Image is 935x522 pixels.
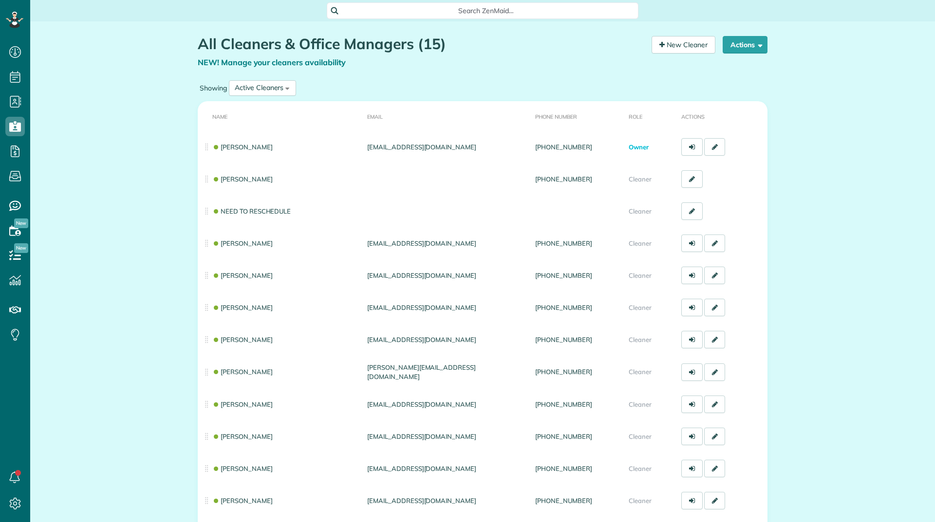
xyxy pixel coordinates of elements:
[535,400,592,408] a: [PHONE_NUMBER]
[535,368,592,376] a: [PHONE_NUMBER]
[629,304,652,311] span: Cleaner
[14,243,28,253] span: New
[14,218,28,228] span: New
[535,239,592,247] a: [PHONE_NUMBER]
[629,432,652,440] span: Cleaner
[629,497,652,504] span: Cleaner
[535,497,592,504] a: [PHONE_NUMBER]
[363,485,531,517] td: [EMAIL_ADDRESS][DOMAIN_NAME]
[629,207,652,215] span: Cleaner
[629,239,652,247] span: Cleaner
[629,400,652,408] span: Cleaner
[531,101,625,131] th: Phone number
[363,452,531,485] td: [EMAIL_ADDRESS][DOMAIN_NAME]
[363,259,531,291] td: [EMAIL_ADDRESS][DOMAIN_NAME]
[212,304,273,311] a: [PERSON_NAME]
[535,304,592,311] a: [PHONE_NUMBER]
[198,36,644,52] h1: All Cleaners & Office Managers (15)
[363,227,531,259] td: [EMAIL_ADDRESS][DOMAIN_NAME]
[212,432,273,440] a: [PERSON_NAME]
[363,324,531,356] td: [EMAIL_ADDRESS][DOMAIN_NAME]
[363,291,531,324] td: [EMAIL_ADDRESS][DOMAIN_NAME]
[625,101,677,131] th: Role
[535,432,592,440] a: [PHONE_NUMBER]
[629,175,652,183] span: Cleaner
[212,497,273,504] a: [PERSON_NAME]
[677,101,767,131] th: Actions
[535,336,592,343] a: [PHONE_NUMBER]
[535,271,592,279] a: [PHONE_NUMBER]
[363,131,531,163] td: [EMAIL_ADDRESS][DOMAIN_NAME]
[212,175,273,183] a: [PERSON_NAME]
[198,83,229,93] label: Showing
[535,175,592,183] a: [PHONE_NUMBER]
[629,368,652,376] span: Cleaner
[629,143,649,151] span: Owner
[212,336,273,343] a: [PERSON_NAME]
[629,336,652,343] span: Cleaner
[535,465,592,472] a: [PHONE_NUMBER]
[629,271,652,279] span: Cleaner
[723,36,767,54] button: Actions
[198,57,346,67] a: NEW! Manage your cleaners availability
[652,36,715,54] a: New Cleaner
[212,368,273,376] a: [PERSON_NAME]
[212,271,273,279] a: [PERSON_NAME]
[235,83,283,93] div: Active Cleaners
[212,465,273,472] a: [PERSON_NAME]
[198,101,363,131] th: Name
[363,356,531,388] td: [PERSON_NAME][EMAIL_ADDRESS][DOMAIN_NAME]
[212,207,291,215] a: NEED TO RESCHEDULE
[212,400,273,408] a: [PERSON_NAME]
[212,143,273,151] a: [PERSON_NAME]
[363,101,531,131] th: Email
[363,420,531,452] td: [EMAIL_ADDRESS][DOMAIN_NAME]
[535,143,592,151] a: [PHONE_NUMBER]
[363,388,531,420] td: [EMAIL_ADDRESS][DOMAIN_NAME]
[212,239,273,247] a: [PERSON_NAME]
[629,465,652,472] span: Cleaner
